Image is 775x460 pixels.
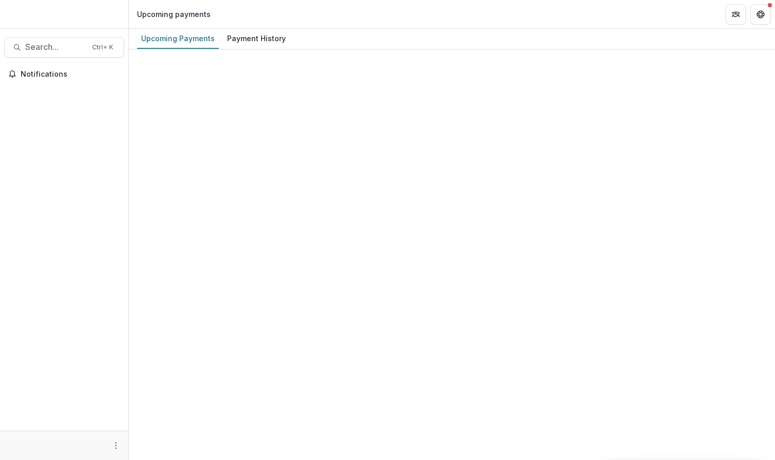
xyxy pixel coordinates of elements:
div: Upcoming Payments [137,31,219,46]
button: Search... [4,37,124,58]
div: Upcoming payments [137,9,211,20]
div: Payment History [223,31,290,46]
div: Ctrl + K [90,42,115,53]
button: Get Help [750,4,771,25]
button: Notifications [4,66,124,82]
nav: breadcrumb [133,7,215,22]
button: More [110,439,122,452]
span: Notifications [21,70,120,79]
a: Upcoming Payments [137,29,219,49]
span: Search... [25,42,86,52]
button: Partners [726,4,746,25]
a: Payment History [223,29,290,49]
